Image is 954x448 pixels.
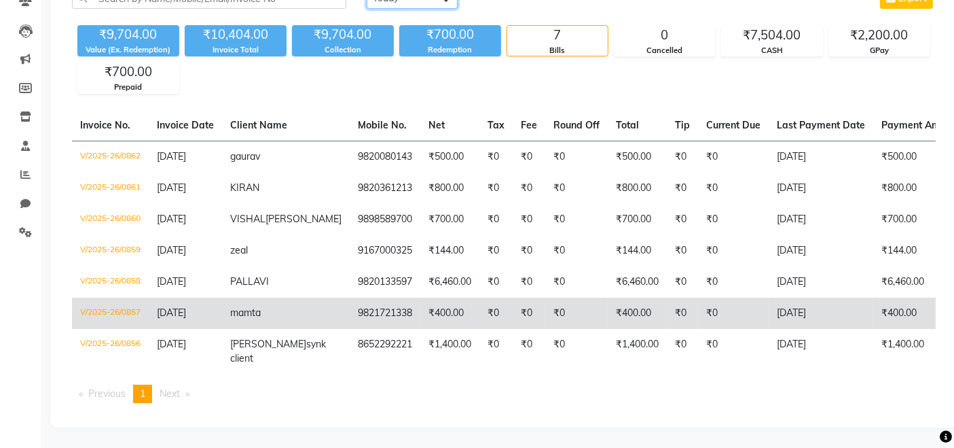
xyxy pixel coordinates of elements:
[513,298,545,329] td: ₹0
[358,119,407,131] span: Mobile No.
[479,266,513,298] td: ₹0
[78,82,179,93] div: Prepaid
[513,141,545,173] td: ₹0
[230,275,269,288] span: PALLAVI
[230,150,260,162] span: gaurav
[507,26,608,45] div: 7
[545,173,608,204] td: ₹0
[608,298,667,329] td: ₹400.00
[479,173,513,204] td: ₹0
[769,298,873,329] td: [DATE]
[479,204,513,235] td: ₹0
[777,119,865,131] span: Last Payment Date
[698,173,769,204] td: ₹0
[140,387,145,400] span: 1
[78,63,179,82] div: ₹700.00
[513,235,545,266] td: ₹0
[428,119,445,131] span: Net
[230,182,259,194] span: KIRAN
[157,338,186,350] span: [DATE]
[667,298,698,329] td: ₹0
[350,141,420,173] td: 9820080143
[608,141,667,173] td: ₹500.00
[157,307,186,319] span: [DATE]
[608,329,667,374] td: ₹1,400.00
[72,235,149,266] td: V/2025-26/0859
[698,266,769,298] td: ₹0
[667,329,698,374] td: ₹0
[698,141,769,173] td: ₹0
[769,141,873,173] td: [DATE]
[608,204,667,235] td: ₹700.00
[72,141,149,173] td: V/2025-26/0862
[722,26,822,45] div: ₹7,504.00
[157,150,186,162] span: [DATE]
[80,119,130,131] span: Invoice No.
[479,235,513,266] td: ₹0
[157,182,186,194] span: [DATE]
[350,329,420,374] td: 8652292221
[608,266,667,298] td: ₹6,460.00
[479,329,513,374] td: ₹0
[230,244,248,256] span: zeal
[420,266,479,298] td: ₹6,460.00
[77,25,179,44] div: ₹9,704.00
[265,213,342,225] span: [PERSON_NAME]
[545,298,608,329] td: ₹0
[420,298,479,329] td: ₹400.00
[88,387,126,400] span: Previous
[350,266,420,298] td: 9820133597
[420,141,479,173] td: ₹500.00
[521,119,537,131] span: Fee
[350,298,420,329] td: 9821721338
[722,45,822,56] div: CASH
[608,173,667,204] td: ₹800.00
[420,329,479,374] td: ₹1,400.00
[399,25,501,44] div: ₹700.00
[292,25,394,44] div: ₹9,704.00
[72,173,149,204] td: V/2025-26/0861
[667,235,698,266] td: ₹0
[667,266,698,298] td: ₹0
[667,173,698,204] td: ₹0
[230,338,306,350] span: [PERSON_NAME]
[72,329,149,374] td: V/2025-26/0856
[698,329,769,374] td: ₹0
[769,266,873,298] td: [DATE]
[157,275,186,288] span: [DATE]
[230,307,261,319] span: mamta
[545,235,608,266] td: ₹0
[829,45,930,56] div: GPay
[553,119,600,131] span: Round Off
[420,204,479,235] td: ₹700.00
[72,385,936,403] nav: Pagination
[157,119,214,131] span: Invoice Date
[769,204,873,235] td: [DATE]
[72,298,149,329] td: V/2025-26/0857
[420,173,479,204] td: ₹800.00
[72,204,149,235] td: V/2025-26/0860
[350,204,420,235] td: 9898589700
[608,235,667,266] td: ₹144.00
[488,119,504,131] span: Tax
[698,298,769,329] td: ₹0
[72,266,149,298] td: V/2025-26/0858
[545,266,608,298] td: ₹0
[292,44,394,56] div: Collection
[350,173,420,204] td: 9820361213
[769,329,873,374] td: [DATE]
[513,266,545,298] td: ₹0
[185,44,287,56] div: Invoice Total
[545,329,608,374] td: ₹0
[667,141,698,173] td: ₹0
[230,119,287,131] span: Client Name
[399,44,501,56] div: Redemption
[698,235,769,266] td: ₹0
[513,204,545,235] td: ₹0
[545,141,608,173] td: ₹0
[77,44,179,56] div: Value (Ex. Redemption)
[769,173,873,204] td: [DATE]
[507,45,608,56] div: Bills
[614,26,715,45] div: 0
[829,26,930,45] div: ₹2,200.00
